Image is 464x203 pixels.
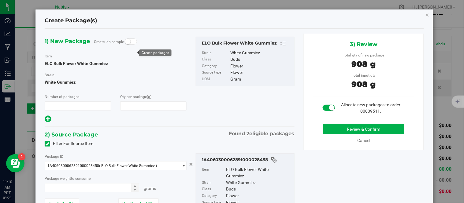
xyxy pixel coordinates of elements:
span: Total input qty [352,73,376,78]
span: Allocate new packages to order 00009511. [341,102,401,114]
span: Increase value [131,183,139,188]
h4: Create Package(s) [45,17,97,25]
iframe: Resource center unread badge [18,153,25,161]
a: Cancel [357,138,370,143]
label: Strain [202,50,229,56]
iframe: Resource center [6,154,24,172]
div: Flower [231,63,291,70]
label: Item [202,166,225,179]
span: ( ELO Bulk Flower White Gummiez ) [99,164,157,168]
span: Number of packages [45,95,79,99]
span: Decrease value [131,188,139,192]
label: Item [45,53,52,59]
label: Category [202,63,229,70]
span: 2 [247,131,250,136]
div: Flower [226,193,291,199]
label: Source type [202,69,229,76]
input: 908.0000 [121,102,186,110]
label: Strain [202,179,225,186]
span: Package to consume [45,176,91,181]
span: Total qty of new package [343,53,384,57]
input: 1 [45,102,111,110]
span: 3) Review [350,40,377,49]
label: UOM [202,76,229,83]
div: Buds [231,56,291,63]
label: Create lab sample [94,37,124,46]
span: Qty per package [120,95,151,99]
span: 1) New Package [45,37,90,46]
label: Class [202,186,225,193]
span: Found eligible packages [229,130,295,137]
button: Review & Confirm [323,124,404,134]
span: 1A4060300062891000028458 [47,164,99,168]
span: ELO Bulk Flower White Gummiez [45,61,108,66]
div: White Gummiez [231,50,291,56]
label: Category [202,193,225,199]
span: Grams [144,186,156,191]
span: 2) Source Package [45,130,98,139]
span: weight [60,176,71,181]
div: Gram [231,76,291,83]
span: 908 g [352,79,376,89]
label: Filter For Source Item [45,140,93,147]
button: Cancel button [187,160,195,169]
div: Flower [231,69,291,76]
span: White Gummiez [45,78,187,87]
div: 1A4060300062891000028458 [202,157,291,164]
span: 908 g [352,59,376,69]
label: Class [202,56,229,63]
div: White Gummiez [226,179,291,186]
span: Package ID [45,154,63,159]
span: Add new output [45,118,51,122]
label: Strain [45,72,54,78]
div: ELO Bulk Flower White Gummiez [226,166,291,179]
span: select [179,161,186,170]
div: ELO Bulk Flower White Gummiez [202,40,291,47]
span: (g) [147,95,151,99]
div: Buds [226,186,291,193]
div: Create packages [142,51,169,55]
